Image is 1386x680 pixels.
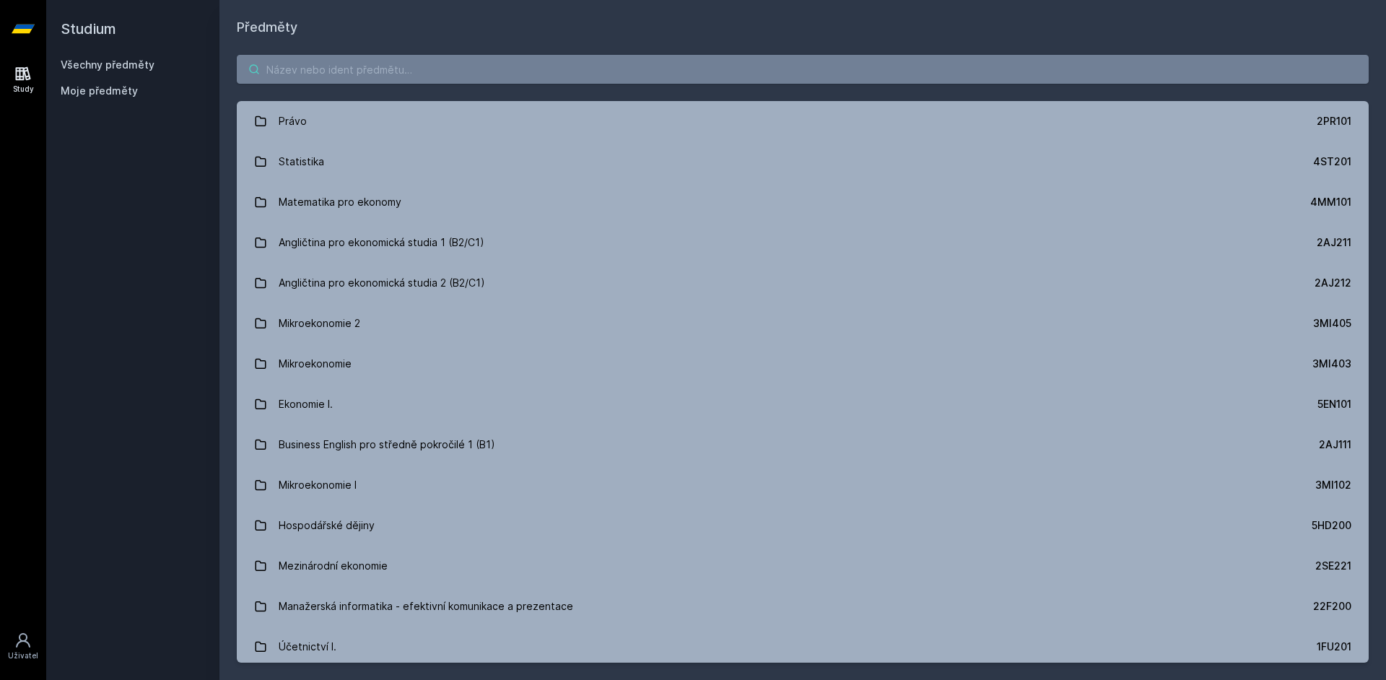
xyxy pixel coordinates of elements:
[237,17,1369,38] h1: Předměty
[1317,114,1351,128] div: 2PR101
[1313,316,1351,331] div: 3MI405
[237,546,1369,586] a: Mezinárodní ekonomie 2SE221
[279,188,401,217] div: Matematika pro ekonomy
[279,430,495,459] div: Business English pro středně pokročilé 1 (B1)
[279,309,360,338] div: Mikroekonomie 2
[1315,559,1351,573] div: 2SE221
[237,627,1369,667] a: Účetnictví I. 1FU201
[1310,195,1351,209] div: 4MM101
[279,632,336,661] div: Účetnictví I.
[237,101,1369,141] a: Právo 2PR101
[1317,397,1351,411] div: 5EN101
[1317,640,1351,654] div: 1FU201
[279,552,388,580] div: Mezinárodní ekonomie
[237,505,1369,546] a: Hospodářské dějiny 5HD200
[279,147,324,176] div: Statistika
[61,84,138,98] span: Moje předměty
[1319,437,1351,452] div: 2AJ111
[279,228,484,257] div: Angličtina pro ekonomická studia 1 (B2/C1)
[237,222,1369,263] a: Angličtina pro ekonomická studia 1 (B2/C1) 2AJ211
[1315,276,1351,290] div: 2AJ212
[3,624,43,668] a: Uživatel
[8,650,38,661] div: Uživatel
[1312,357,1351,371] div: 3MI403
[279,107,307,136] div: Právo
[13,84,34,95] div: Study
[237,182,1369,222] a: Matematika pro ekonomy 4MM101
[237,384,1369,424] a: Ekonomie I. 5EN101
[279,471,357,500] div: Mikroekonomie I
[1313,599,1351,614] div: 22F200
[237,586,1369,627] a: Manažerská informatika - efektivní komunikace a prezentace 22F200
[279,592,573,621] div: Manažerská informatika - efektivní komunikace a prezentace
[61,58,154,71] a: Všechny předměty
[279,349,352,378] div: Mikroekonomie
[237,141,1369,182] a: Statistika 4ST201
[237,263,1369,303] a: Angličtina pro ekonomická studia 2 (B2/C1) 2AJ212
[279,511,375,540] div: Hospodářské dějiny
[237,424,1369,465] a: Business English pro středně pokročilé 1 (B1) 2AJ111
[1317,235,1351,250] div: 2AJ211
[237,55,1369,84] input: Název nebo ident předmětu…
[237,465,1369,505] a: Mikroekonomie I 3MI102
[279,269,485,297] div: Angličtina pro ekonomická studia 2 (B2/C1)
[279,390,333,419] div: Ekonomie I.
[1312,518,1351,533] div: 5HD200
[1313,154,1351,169] div: 4ST201
[3,58,43,102] a: Study
[237,303,1369,344] a: Mikroekonomie 2 3MI405
[237,344,1369,384] a: Mikroekonomie 3MI403
[1315,478,1351,492] div: 3MI102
